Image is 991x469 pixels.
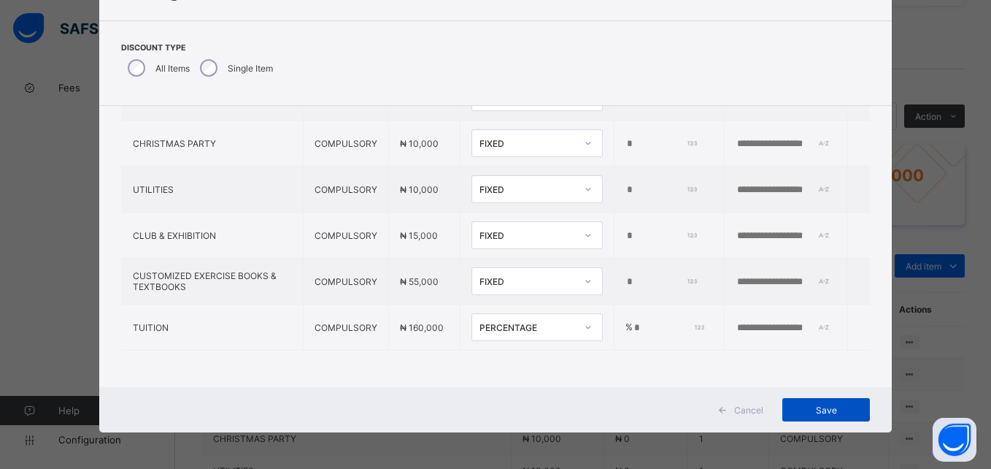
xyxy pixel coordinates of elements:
[793,405,859,416] span: Save
[121,43,277,53] span: Discount Type
[304,167,389,213] td: COMPULSORY
[400,184,439,195] span: ₦ 10,000
[479,322,576,333] div: PERCENTAGE
[479,276,576,287] div: FIXED
[614,305,724,351] td: %
[228,63,273,74] label: Single Item
[304,213,389,259] td: COMPULSORY
[121,121,303,167] td: CHRISTMAS PARTY
[121,259,303,305] td: CUSTOMIZED EXERCISE BOOKS & TEXTBOOKS
[155,63,190,74] label: All Items
[400,138,439,149] span: ₦ 10,000
[304,305,389,351] td: COMPULSORY
[400,276,439,287] span: ₦ 55,000
[121,213,303,259] td: CLUB & EXHIBITION
[121,167,303,213] td: UTILITIES
[400,322,444,333] span: ₦ 160,000
[933,418,976,462] button: Open asap
[400,230,438,241] span: ₦ 15,000
[479,230,576,241] div: FIXED
[734,405,763,416] span: Cancel
[479,138,576,149] div: FIXED
[121,305,303,351] td: TUITION
[304,121,389,167] td: COMPULSORY
[304,259,389,305] td: COMPULSORY
[479,184,576,195] div: FIXED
